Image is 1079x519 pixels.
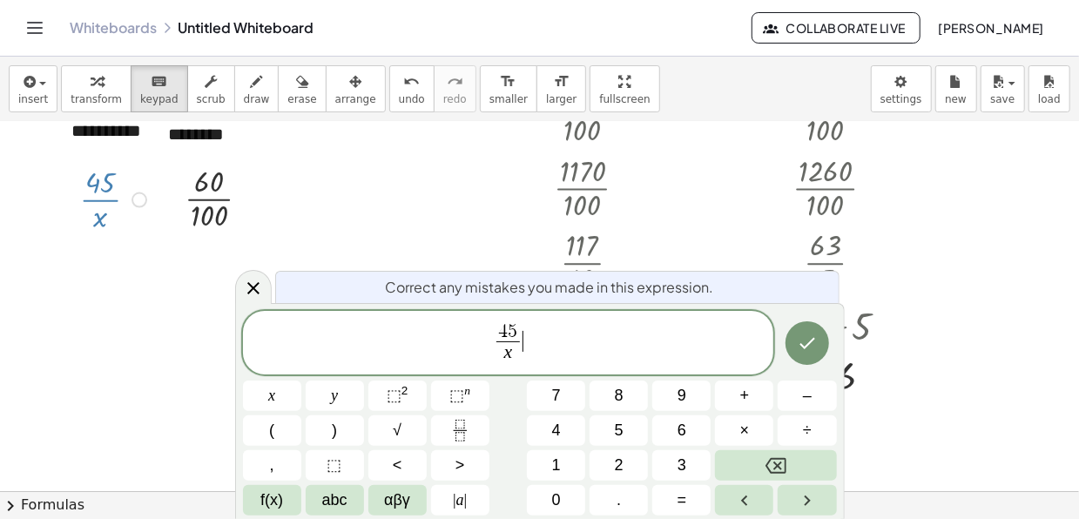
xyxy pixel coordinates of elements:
[617,489,621,512] span: .
[386,277,714,298] span: Correct any mistakes you made in this expression.
[615,454,624,477] span: 2
[652,485,711,516] button: Equals
[1028,65,1070,112] button: load
[935,65,977,112] button: new
[504,341,513,362] var: x
[9,65,57,112] button: insert
[527,485,585,516] button: 0
[536,65,586,112] button: format_sizelarger
[590,65,659,112] button: fullscreen
[871,65,932,112] button: settings
[326,65,386,112] button: arrange
[500,71,516,92] i: format_size
[464,384,470,397] sup: n
[590,485,648,516] button: .
[393,454,402,477] span: <
[508,322,517,341] span: 5
[552,419,561,442] span: 4
[740,384,750,408] span: +
[652,450,711,481] button: 3
[678,454,686,477] span: 3
[368,450,427,481] button: Less than
[243,381,301,411] button: x
[18,93,48,105] span: insert
[368,415,427,446] button: Square root
[552,454,561,477] span: 1
[464,491,468,509] span: |
[715,381,773,411] button: Plus
[778,485,836,516] button: Right arrow
[590,450,648,481] button: 2
[403,71,420,92] i: undo
[778,415,836,446] button: Divide
[527,450,585,481] button: 1
[1038,93,1061,105] span: load
[151,71,167,92] i: keyboard
[331,384,338,408] span: y
[740,419,750,442] span: ×
[278,65,326,112] button: erase
[443,93,467,105] span: redo
[552,489,561,512] span: 0
[431,415,489,446] button: Fraction
[389,65,435,112] button: undoundo
[431,381,489,411] button: Superscript
[306,485,364,516] button: Alphabet
[453,489,467,512] span: a
[945,93,967,105] span: new
[243,450,301,481] button: ,
[489,93,528,105] span: smaller
[553,71,570,92] i: format_size
[70,19,157,37] a: Whiteboards
[131,65,188,112] button: keyboardkeypad
[243,485,301,516] button: Functions
[431,485,489,516] button: Absolute value
[399,93,425,105] span: undo
[306,450,364,481] button: Placeholder
[260,489,283,512] span: f(x)
[546,93,577,105] span: larger
[715,485,773,516] button: Left arrow
[990,93,1015,105] span: save
[552,384,561,408] span: 7
[924,12,1058,44] button: [PERSON_NAME]
[480,65,537,112] button: format_sizesmaller
[384,489,410,512] span: αβγ
[234,65,280,112] button: draw
[434,65,476,112] button: redoredo
[527,415,585,446] button: 4
[447,71,463,92] i: redo
[269,419,274,442] span: (
[61,65,132,112] button: transform
[335,93,376,105] span: arrange
[590,381,648,411] button: 8
[306,381,364,411] button: y
[523,331,523,352] span: ​
[778,381,836,411] button: Minus
[498,322,508,341] span: 4
[752,12,921,44] button: Collaborate Live
[306,415,364,446] button: )
[287,93,316,105] span: erase
[431,450,489,481] button: Greater than
[938,20,1044,36] span: [PERSON_NAME]
[652,415,711,446] button: 6
[449,387,464,404] span: ⬚
[368,485,427,516] button: Greek alphabet
[715,450,836,481] button: Backspace
[786,321,829,365] button: Done
[455,454,465,477] span: >
[981,65,1025,112] button: save
[678,489,687,512] span: =
[140,93,179,105] span: keypad
[766,20,906,36] span: Collaborate Live
[715,415,773,446] button: Times
[327,454,342,477] span: ⬚
[678,384,686,408] span: 9
[197,93,226,105] span: scrub
[322,489,347,512] span: abc
[387,387,401,404] span: ⬚
[393,419,401,442] span: √
[880,93,922,105] span: settings
[803,384,812,408] span: –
